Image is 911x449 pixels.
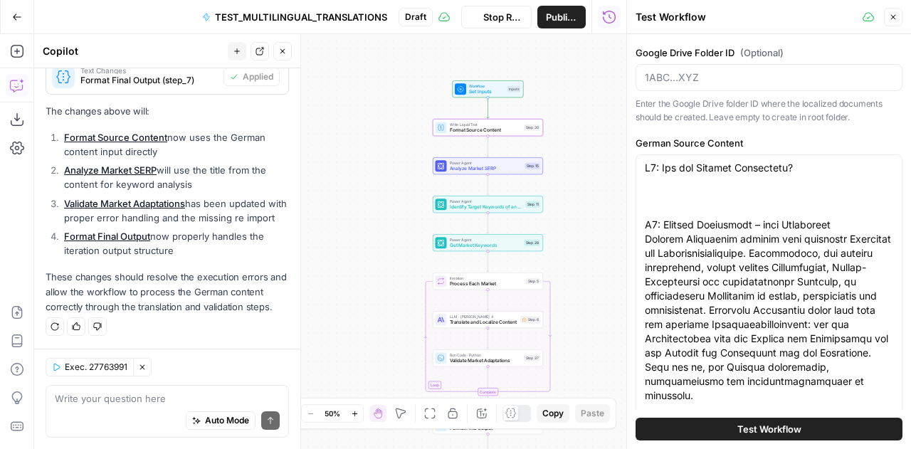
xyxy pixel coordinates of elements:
[525,355,540,361] div: Step 27
[215,10,387,24] span: TEST_MULTILINGUAL_TRANSLATIONS
[80,67,218,74] span: Text Changes
[450,275,524,281] span: Iteration
[740,46,784,60] span: (Optional)
[521,316,540,323] div: Step 6
[46,104,289,119] p: The changes above will:
[205,414,249,427] span: Auto Mode
[487,251,489,272] g: Edge from step_28 to step_5
[450,357,522,364] span: Validate Market Adaptations
[450,199,523,204] span: Power Agent
[186,411,256,430] button: Auto Mode
[46,358,133,376] button: Exec. 27763991
[243,70,273,83] span: Applied
[527,278,540,285] div: Step 5
[43,44,223,58] div: Copilot
[546,10,577,24] span: Publish
[433,234,543,251] div: Power AgentGet Market KeywordsStep 28
[450,280,524,287] span: Process Each Market
[469,88,505,95] span: Set Inputs
[64,198,185,209] a: Validate Market Adaptations
[542,407,564,420] span: Copy
[64,231,150,242] a: Format Final Output
[487,213,489,233] g: Edge from step_11 to step_28
[645,70,893,85] input: 1ABC...XYZ
[483,10,522,24] span: Stop Run
[450,127,522,134] span: Format Source Content
[60,229,289,258] li: now properly handles the iteration output structure
[194,6,396,28] button: TEST_MULTILINGUAL_TRANSLATIONS
[450,319,518,326] span: Translate and Localize Content
[65,361,127,374] span: Exec. 27763991
[64,164,157,176] a: Analyze Market SERP
[450,242,522,249] span: Get Market Keywords
[46,270,289,315] p: These changes should resolve the execution errors and allow the workflow to process the German co...
[537,6,586,28] button: Publish
[433,388,543,396] div: Complete
[433,80,543,97] div: WorkflowSet InputsInputs
[525,240,540,246] div: Step 28
[575,404,610,423] button: Paste
[487,174,489,195] g: Edge from step_15 to step_11
[636,136,902,150] label: German Source Content
[478,388,498,396] div: Complete
[433,349,543,366] div: Run Code · PythonValidate Market AdaptationsStep 27
[450,204,523,211] span: Identify Target Keywords of an Article
[525,125,540,131] div: Step 30
[433,273,543,290] div: LoopIterationProcess Each MarketStep 5
[433,157,543,174] div: Power AgentAnalyze Market SERPStep 15
[60,163,289,191] li: will use the title from the content for keyword analysis
[450,314,518,319] span: LLM · [PERSON_NAME] 4
[737,422,801,436] span: Test Workflow
[450,165,522,172] span: Analyze Market SERP
[433,119,543,136] div: Write Liquid TextFormat Source ContentStep 30
[450,425,524,432] span: Format Final Output
[60,196,289,225] li: has been updated with proper error handling and the missing re import
[525,163,540,169] div: Step 15
[450,352,522,358] span: Run Code · Python
[433,196,543,213] div: Power AgentIdentify Target Keywords of an ArticleStep 11
[405,11,426,23] span: Draft
[433,417,543,434] div: Write Liquid TextFormat Final OutputStep 7
[80,74,218,87] span: Format Final Output (step_7)
[487,97,489,118] g: Edge from start to step_30
[526,201,540,208] div: Step 11
[636,46,902,60] label: Google Drive Folder ID
[450,122,522,127] span: Write Liquid Text
[60,130,289,159] li: now uses the German content input directly
[64,132,167,143] a: Format Source Content
[450,237,522,243] span: Power Agent
[487,290,489,310] g: Edge from step_5 to step_6
[636,97,902,125] p: Enter the Google Drive folder ID where the localized documents should be created. Leave empty to ...
[325,408,340,419] span: 50%
[487,328,489,349] g: Edge from step_6 to step_27
[433,311,543,328] div: LLM · [PERSON_NAME] 4Translate and Localize ContentStep 6
[636,418,902,440] button: Test Workflow
[223,68,280,86] button: Applied
[507,86,521,93] div: Inputs
[487,136,489,157] g: Edge from step_30 to step_15
[581,407,604,420] span: Paste
[450,160,522,166] span: Power Agent
[469,83,505,89] span: Workflow
[461,6,532,28] button: Stop Run
[537,404,569,423] button: Copy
